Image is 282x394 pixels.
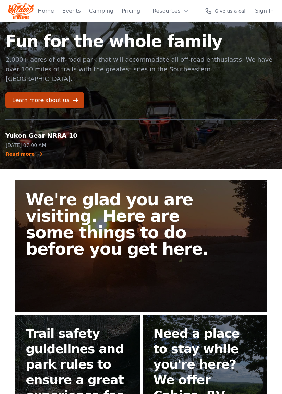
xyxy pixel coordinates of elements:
[148,4,193,18] button: Resources
[205,8,247,14] a: Give us a call
[5,55,277,84] p: 2,000+ acres of off-road park that will accommodate all off-road enthusiasts. We have over 100 mi...
[214,8,247,14] span: Give us a call
[26,191,223,257] h2: We're glad you are visiting. Here are some things to do before you get here.
[5,151,43,158] a: Read more
[62,7,81,15] a: Events
[5,142,136,149] p: [DATE] 07:00 AM
[5,33,277,49] h1: Fun for the whole family
[38,7,54,15] a: Home
[15,180,267,312] a: We're glad you are visiting. Here are some things to do before you get here.
[8,3,34,19] img: Wildcat Logo
[122,7,140,15] a: Pricing
[89,7,113,15] a: Camping
[5,131,136,140] h2: Yukon Gear NRRA 10
[5,92,84,108] a: Learn more about us
[255,7,274,15] a: Sign In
